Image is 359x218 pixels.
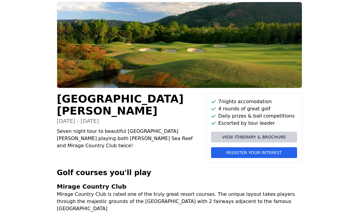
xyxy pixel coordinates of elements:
button: Register your interest [211,147,297,158]
p: Mirage Country Club is rated one of the truly great resort courses. The unique layout takes playe... [57,191,302,212]
li: Escorted by tour leader [211,120,297,127]
h2: Golf courses you'll play [57,168,302,178]
li: 4 rounds of great golf [211,105,297,112]
span: Register your interest [226,150,282,156]
a: View itinerary & brochure [211,132,297,142]
h1: [GEOGRAPHIC_DATA][PERSON_NAME] [57,93,201,117]
span: View itinerary & brochure [222,134,286,140]
li: 7 nights accomodation [211,98,297,105]
p: [DATE] - [DATE] [57,117,201,125]
p: Seven night tour to beautiful [GEOGRAPHIC_DATA][PERSON_NAME] playing both [PERSON_NAME] Sea Reef ... [57,128,201,149]
h3: Mirage Country Club [57,182,302,191]
li: Daily prizes & ball competitions [211,112,297,120]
